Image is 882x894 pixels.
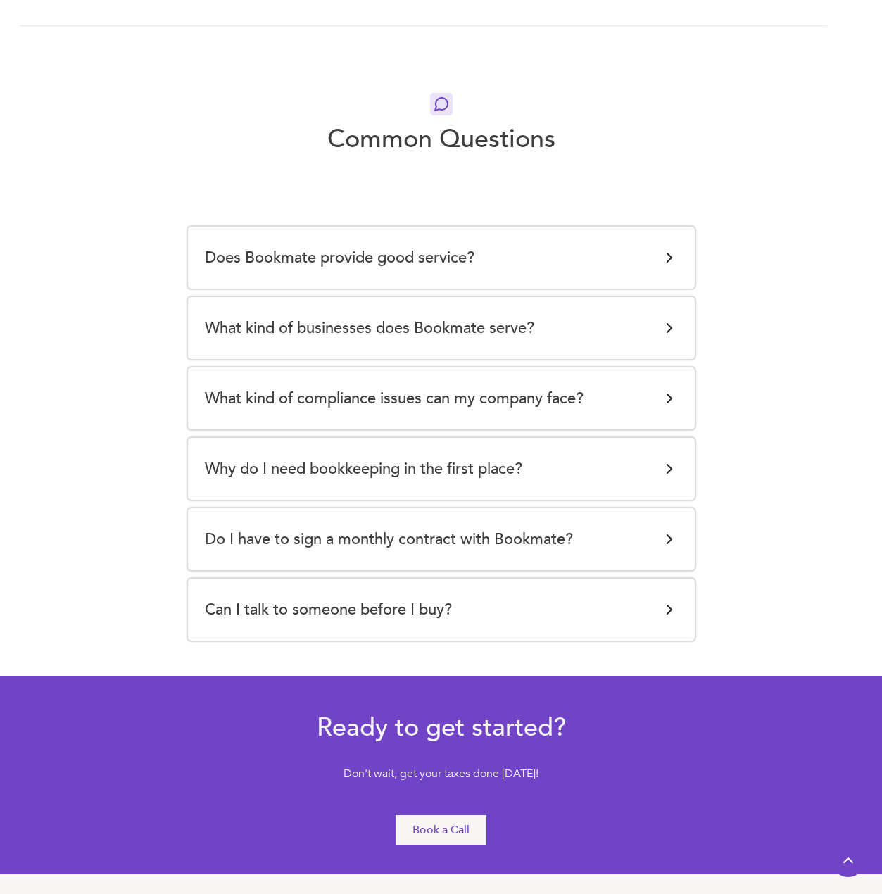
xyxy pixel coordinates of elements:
h5: Does Bookmate provide good service? [205,244,474,272]
h5: Do I have to sign a monthly contract with Bookmate? [205,525,573,553]
div: Don't wait, get your taxes done [DATE]! [263,766,619,788]
h5: Why do I need bookkeeping in the first place? [205,455,522,483]
div: Book a Call [412,822,470,838]
h5: Can I talk to someone before I buy? [205,596,452,624]
h5: What kind of businesses does Bookmate serve? [205,314,534,342]
h5: What kind of compliance issues can my company face? [205,384,584,413]
a: Book a Call [394,814,488,846]
h3: Ready to get started? [263,711,619,745]
h3: Common Questions [327,122,555,156]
